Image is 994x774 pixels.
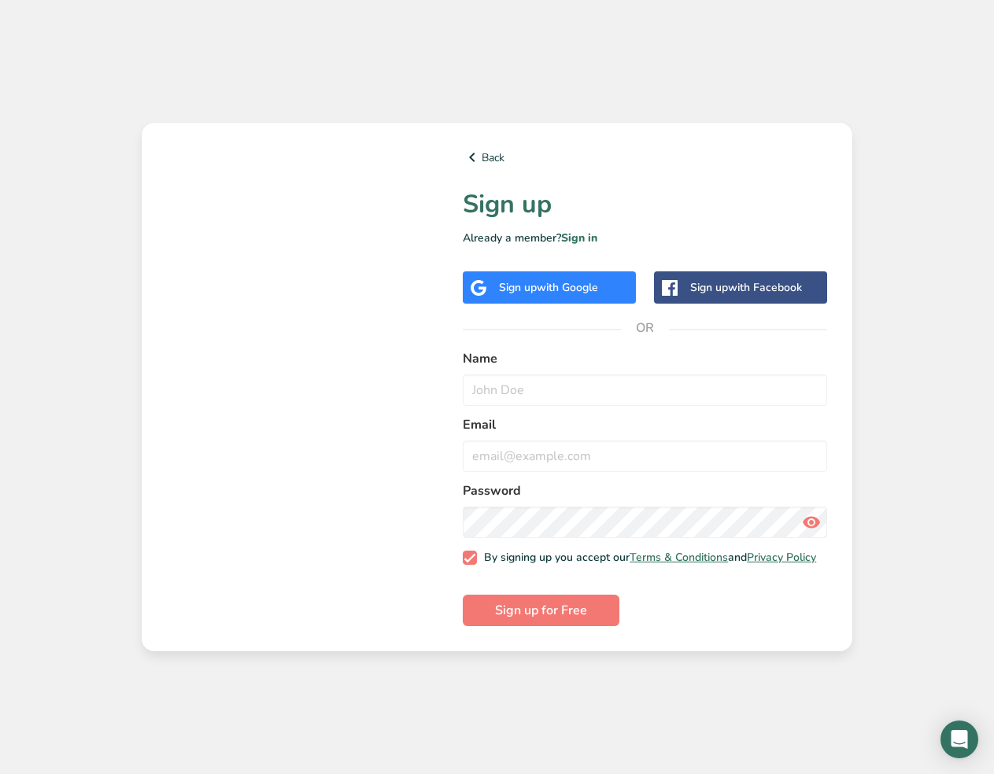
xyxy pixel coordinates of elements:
[463,186,827,223] h1: Sign up
[561,230,597,245] a: Sign in
[728,280,802,295] span: with Facebook
[747,550,816,565] a: Privacy Policy
[477,551,817,565] span: By signing up you accept our and
[495,601,587,620] span: Sign up for Free
[690,279,802,296] div: Sign up
[940,721,978,758] div: Open Intercom Messenger
[463,349,827,368] label: Name
[630,550,728,565] a: Terms & Conditions
[463,148,827,167] a: Back
[463,440,827,472] input: email@example.com
[537,280,598,295] span: with Google
[622,304,669,352] span: OR
[463,230,827,246] p: Already a member?
[463,481,827,500] label: Password
[463,374,827,406] input: John Doe
[463,595,619,626] button: Sign up for Free
[499,279,598,296] div: Sign up
[463,415,827,434] label: Email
